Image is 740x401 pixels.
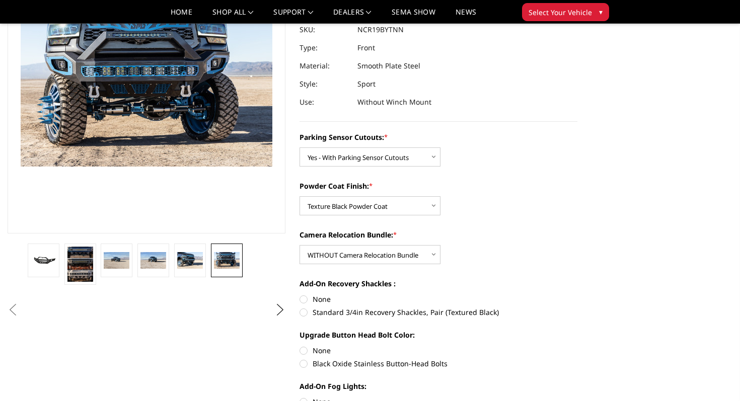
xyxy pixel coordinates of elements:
[522,3,609,21] button: Select Your Vehicle
[300,132,577,142] label: Parking Sensor Cutouts:
[300,330,577,340] label: Upgrade Button Head Bolt Color:
[300,229,577,240] label: Camera Relocation Bundle:
[357,75,376,93] dd: Sport
[177,252,203,269] img: 2019-2025 Ram 2500-3500 - Freedom Series - Sport Front Bumper (non-winch)
[31,255,56,267] img: 2019-2025 Ram 2500-3500 - Freedom Series - Sport Front Bumper (non-winch)
[357,57,420,75] dd: Smooth Plate Steel
[273,9,313,23] a: Support
[300,381,577,391] label: Add-On Fog Lights:
[357,39,375,57] dd: Front
[300,307,577,317] label: Standard 3/4in Recovery Shackles, Pair (Textured Black)
[140,252,166,269] img: 2019-2025 Ram 2500-3500 - Freedom Series - Sport Front Bumper (non-winch)
[5,302,20,317] button: Previous
[300,278,577,289] label: Add-On Recovery Shackles :
[104,252,129,269] img: 2019-2025 Ram 2500-3500 - Freedom Series - Sport Front Bumper (non-winch)
[212,9,253,23] a: shop all
[392,9,435,23] a: SEMA Show
[67,247,93,282] img: Multiple lighting options
[333,9,372,23] a: Dealers
[357,21,404,39] dd: NCR19BYTNN
[357,93,431,111] dd: Without Winch Mount
[300,294,577,304] label: None
[599,7,603,17] span: ▾
[214,252,240,269] img: 2019-2025 Ram 2500-3500 - Freedom Series - Sport Front Bumper (non-winch)
[456,9,476,23] a: News
[171,9,192,23] a: Home
[273,302,288,317] button: Next
[529,7,592,18] span: Select Your Vehicle
[300,93,350,111] dt: Use:
[300,345,577,356] label: None
[300,181,577,191] label: Powder Coat Finish:
[300,57,350,75] dt: Material:
[300,39,350,57] dt: Type:
[300,21,350,39] dt: SKU:
[300,358,577,369] label: Black Oxide Stainless Button-Head Bolts
[300,75,350,93] dt: Style:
